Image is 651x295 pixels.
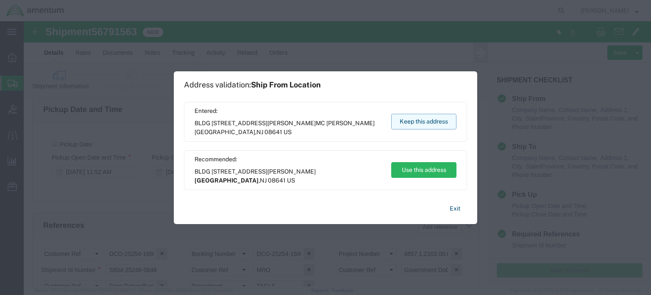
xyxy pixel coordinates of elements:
[195,155,383,164] span: Recommended:
[195,107,383,115] span: Entered:
[268,177,286,184] span: 08641
[391,162,456,178] button: Use this address
[256,129,263,135] span: NJ
[264,129,282,135] span: 08641
[260,177,267,184] span: NJ
[443,201,467,216] button: Exit
[195,119,383,137] span: BLDG [STREET_ADDRESS][PERSON_NAME] ,
[391,114,456,129] button: Keep this address
[287,177,295,184] span: US
[251,80,321,89] span: Ship From Location
[284,129,292,135] span: US
[195,120,375,135] span: MC [PERSON_NAME][GEOGRAPHIC_DATA]
[195,167,383,185] span: BLDG [STREET_ADDRESS][PERSON_NAME] ,
[184,80,321,90] h1: Address validation:
[195,177,259,184] span: [GEOGRAPHIC_DATA]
